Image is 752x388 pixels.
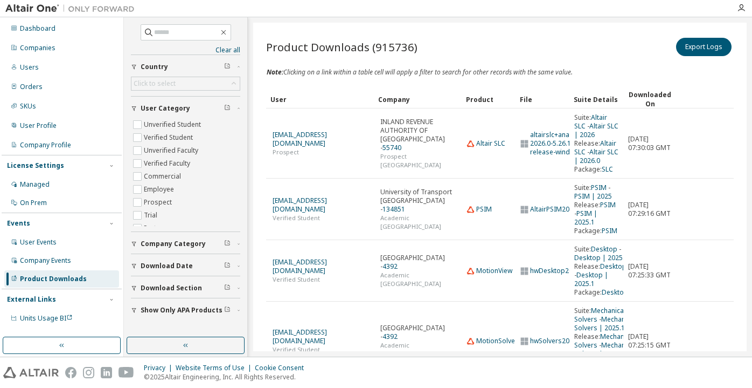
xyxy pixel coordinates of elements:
label: Trial [144,209,159,222]
div: Click to select [134,79,176,88]
a: Filter on this value [382,143,401,152]
a: Filter on this value [530,336,615,345]
span: INLAND REVENUE AUTHORITY OF [GEOGRAPHIC_DATA] - [380,118,457,152]
span: Units Usage BI [20,314,73,323]
span: [DATE] 07:29:16 GMT [628,201,672,218]
div: External Links [7,295,56,304]
div: Suite: - Release: - Package: [574,245,628,297]
a: Filter on this value [273,257,327,275]
div: Users [20,63,39,72]
a: Filter on this value [600,200,616,209]
a: Filter on this value [382,262,398,271]
a: Filter on this value [591,183,608,192]
div: Orders [20,83,43,91]
div: User Profile [20,121,57,130]
span: [DATE] 07:30:03 GMT [628,135,672,152]
span: Academic [380,214,457,222]
span: Verified Student [273,275,369,284]
img: windows_icon.svg [520,337,528,345]
a: Filter on this value [476,266,512,275]
span: Country [141,63,168,71]
a: Filter on this value [602,288,628,297]
button: User Category [131,97,240,120]
span: Download Date [141,262,193,270]
a: Filter on this value [574,192,612,201]
a: Filter on this value [476,139,505,148]
a: Filter on this value [530,205,615,214]
button: Export Logs [676,38,732,56]
span: [DATE] 07:25:33 GMT [628,262,672,280]
img: web_icon_altair.svg [466,206,475,214]
span: Clear filter [224,240,231,248]
span: User Category [141,104,190,113]
div: File [520,91,565,108]
button: Download Section [131,276,240,300]
a: Filter on this value [574,306,625,324]
span: Show Only APA Products [141,306,222,315]
label: Employee [144,183,176,196]
img: facebook.svg [65,367,76,378]
a: Filter on this value [574,147,618,165]
div: Suite: - Release: - Package: [574,183,618,235]
span: [GEOGRAPHIC_DATA] [380,222,457,231]
a: Filter on this value [273,130,327,148]
button: Country [131,55,240,79]
a: Filter on this value [574,332,635,350]
span: Academic [380,341,457,350]
img: windows_icon.svg [520,140,528,148]
button: Download Date [131,254,240,278]
div: SKUs [20,102,36,111]
label: Commercial [144,170,183,183]
img: web_icon_altair.svg [466,267,475,275]
a: Filter on this value [476,336,515,345]
a: Filter on this value [574,209,597,227]
img: linkedin.svg [101,367,112,378]
div: Events [7,219,30,228]
a: Filter on this value [382,205,405,214]
div: Company [378,91,457,108]
div: Suite Details [574,91,619,108]
img: altair_logo.svg [3,367,59,378]
img: windows_icon.svg [520,267,528,275]
img: web_icon_altair.svg [466,337,475,345]
a: Filter on this value [600,262,626,271]
span: [GEOGRAPHIC_DATA] [380,350,457,358]
div: License Settings [7,161,64,170]
div: Dashboard [20,24,55,33]
div: User [270,91,370,108]
div: On Prem [20,199,47,207]
div: Click to select [131,77,240,90]
a: Filter on this value [530,266,618,275]
div: Product Downloads [20,275,87,283]
a: Filter on this value [273,196,327,214]
a: Filter on this value [574,253,628,262]
div: Cookie Consent [255,364,310,372]
span: Product Downloads (915736) [266,39,417,55]
span: Note: [267,67,283,77]
a: Filter on this value [602,226,617,235]
span: Prospect [273,148,369,156]
a: Filter on this value [602,165,613,174]
div: Suite: - Release: - Package: [574,307,636,376]
a: Filter on this value [273,328,327,345]
span: [GEOGRAPHIC_DATA] [380,280,457,288]
a: Filter on this value [530,130,621,156]
div: Website Terms of Use [176,364,255,372]
span: University of Transport [GEOGRAPHIC_DATA] - [380,188,457,214]
a: Clear all [131,46,240,55]
span: Clear filter [224,284,231,292]
a: Filter on this value [574,270,608,288]
img: windows_icon.svg [520,206,528,214]
span: Clear filter [224,306,231,315]
span: Verified Student [273,345,369,354]
label: Partner [144,222,169,235]
span: Academic [380,271,457,280]
div: Product [466,91,511,108]
span: Prospect [380,152,457,161]
span: Clear filter [224,104,231,113]
label: Verified Student [144,131,195,144]
label: Unverified Student [144,118,203,131]
div: Company Events [20,256,71,265]
img: instagram.svg [83,367,94,378]
span: Verified Student [273,214,369,222]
